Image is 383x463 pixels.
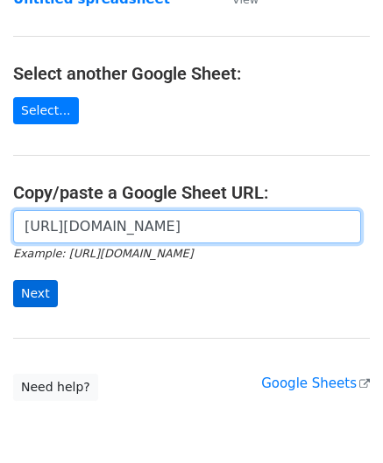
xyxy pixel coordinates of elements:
[13,210,361,243] input: Paste your Google Sheet URL here
[13,97,79,124] a: Select...
[13,280,58,307] input: Next
[13,374,98,401] a: Need help?
[13,247,193,260] small: Example: [URL][DOMAIN_NAME]
[13,63,370,84] h4: Select another Google Sheet:
[13,182,370,203] h4: Copy/paste a Google Sheet URL:
[261,375,370,391] a: Google Sheets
